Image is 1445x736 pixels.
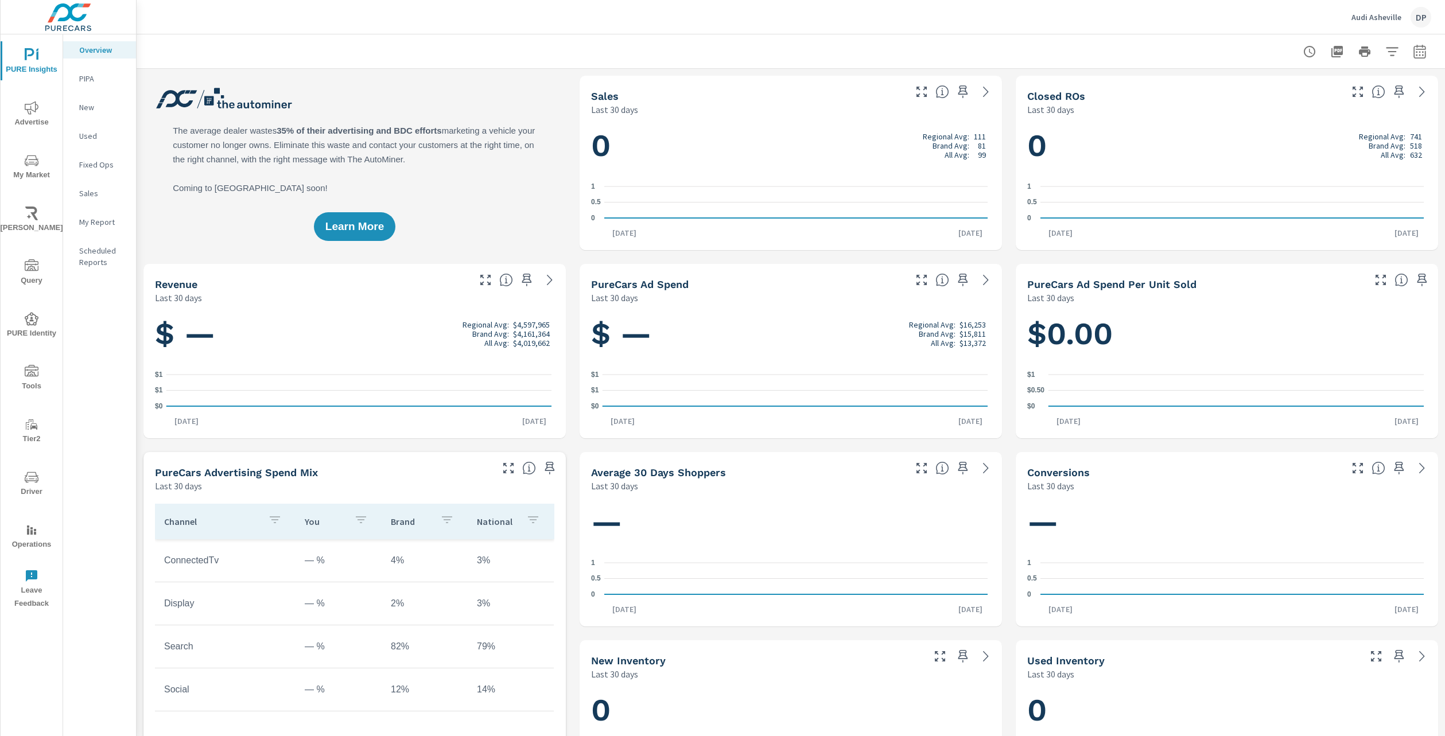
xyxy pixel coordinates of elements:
[477,516,517,527] p: National
[931,647,949,665] button: Make Fullscreen
[155,371,163,379] text: $1
[1040,227,1081,239] p: [DATE]
[1027,103,1074,116] p: Last 30 days
[63,185,136,202] div: Sales
[296,675,382,704] td: — %
[1390,647,1408,665] span: Save this to your personalized report
[513,329,550,338] p: $4,161,364
[155,479,202,493] p: Last 30 days
[155,589,296,618] td: Display
[604,227,644,239] p: [DATE]
[1027,182,1031,190] text: 1
[1027,371,1035,379] text: $1
[4,207,59,235] span: [PERSON_NAME]
[591,198,601,207] text: 0.5
[591,182,595,190] text: 1
[476,271,495,289] button: Make Fullscreen
[1027,314,1427,353] h1: $0.00
[63,242,136,271] div: Scheduled Reports
[950,227,990,239] p: [DATE]
[296,632,382,661] td: — %
[1410,150,1422,159] p: 632
[513,320,550,329] p: $4,597,965
[155,546,296,575] td: ConnectedTv
[1040,603,1081,615] p: [DATE]
[1372,461,1385,475] span: The number of dealer-specified goals completed by a visitor. [Source: This data is provided by th...
[4,48,59,76] span: PURE Insights
[1394,273,1408,287] span: Average cost of advertising per each vehicle sold at the dealer over the selected date range. The...
[155,632,296,661] td: Search
[63,70,136,87] div: PIPA
[931,338,955,348] p: All Avg:
[1408,40,1431,63] button: Select Date Range
[954,271,972,289] span: Save this to your personalized report
[1027,90,1085,102] h5: Closed ROs
[1381,40,1404,63] button: Apply Filters
[935,273,949,287] span: Total cost of media for all PureCars channels for the selected dealership group over the selected...
[1413,83,1431,101] a: See more details in report
[591,402,599,410] text: $0
[1027,198,1037,207] text: 0.5
[1413,647,1431,665] a: See more details in report
[63,156,136,173] div: Fixed Ops
[1027,667,1074,681] p: Last 30 days
[960,329,986,338] p: $15,811
[1390,459,1408,477] span: Save this to your personalized report
[591,590,595,598] text: 0
[1413,271,1431,289] span: Save this to your personalized report
[79,44,127,56] p: Overview
[4,418,59,446] span: Tier2
[974,132,986,141] p: 111
[79,216,127,228] p: My Report
[591,214,595,222] text: 0
[305,516,345,527] p: You
[79,102,127,113] p: New
[382,589,468,618] td: 2%
[912,459,931,477] button: Make Fullscreen
[933,141,969,150] p: Brand Avg:
[591,314,990,353] h1: $ —
[1027,466,1090,478] h5: Conversions
[1349,83,1367,101] button: Make Fullscreen
[63,213,136,231] div: My Report
[155,291,202,305] p: Last 30 days
[591,691,990,730] h1: 0
[591,503,990,542] h1: —
[164,516,259,527] p: Channel
[591,278,689,290] h5: PureCars Ad Spend
[63,41,136,59] div: Overview
[603,415,643,427] p: [DATE]
[1386,227,1427,239] p: [DATE]
[468,589,554,618] td: 3%
[960,320,986,329] p: $16,253
[314,212,395,241] button: Learn More
[919,329,955,338] p: Brand Avg:
[1027,278,1197,290] h5: PureCars Ad Spend Per Unit Sold
[499,273,513,287] span: Total sales revenue over the selected date range. [Source: This data is sourced from the dealer’s...
[4,365,59,393] span: Tools
[935,85,949,99] span: Number of vehicles sold by the dealership over the selected date range. [Source: This data is sou...
[1372,271,1390,289] button: Make Fullscreen
[591,667,638,681] p: Last 30 days
[391,516,431,527] p: Brand
[155,278,197,290] h5: Revenue
[923,132,969,141] p: Regional Avg:
[1359,132,1405,141] p: Regional Avg:
[4,154,59,182] span: My Market
[463,320,509,329] p: Regional Avg:
[472,329,509,338] p: Brand Avg:
[155,314,554,353] h1: $ —
[155,402,163,410] text: $0
[954,647,972,665] span: Save this to your personalized report
[1353,40,1376,63] button: Print Report
[1027,691,1427,730] h1: 0
[4,569,59,610] span: Leave Feedback
[977,459,995,477] a: See more details in report
[1,34,63,615] div: nav menu
[591,575,601,583] text: 0.5
[4,259,59,287] span: Query
[513,338,550,348] p: $4,019,662
[1048,415,1089,427] p: [DATE]
[1027,291,1074,305] p: Last 30 days
[912,271,931,289] button: Make Fullscreen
